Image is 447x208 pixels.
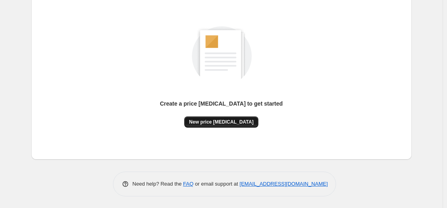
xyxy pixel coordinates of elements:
[133,181,183,187] span: Need help? Read the
[184,116,258,128] button: New price [MEDICAL_DATA]
[240,181,328,187] a: [EMAIL_ADDRESS][DOMAIN_NAME]
[160,100,283,108] p: Create a price [MEDICAL_DATA] to get started
[183,181,193,187] a: FAQ
[193,181,240,187] span: or email support at
[189,119,254,125] span: New price [MEDICAL_DATA]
